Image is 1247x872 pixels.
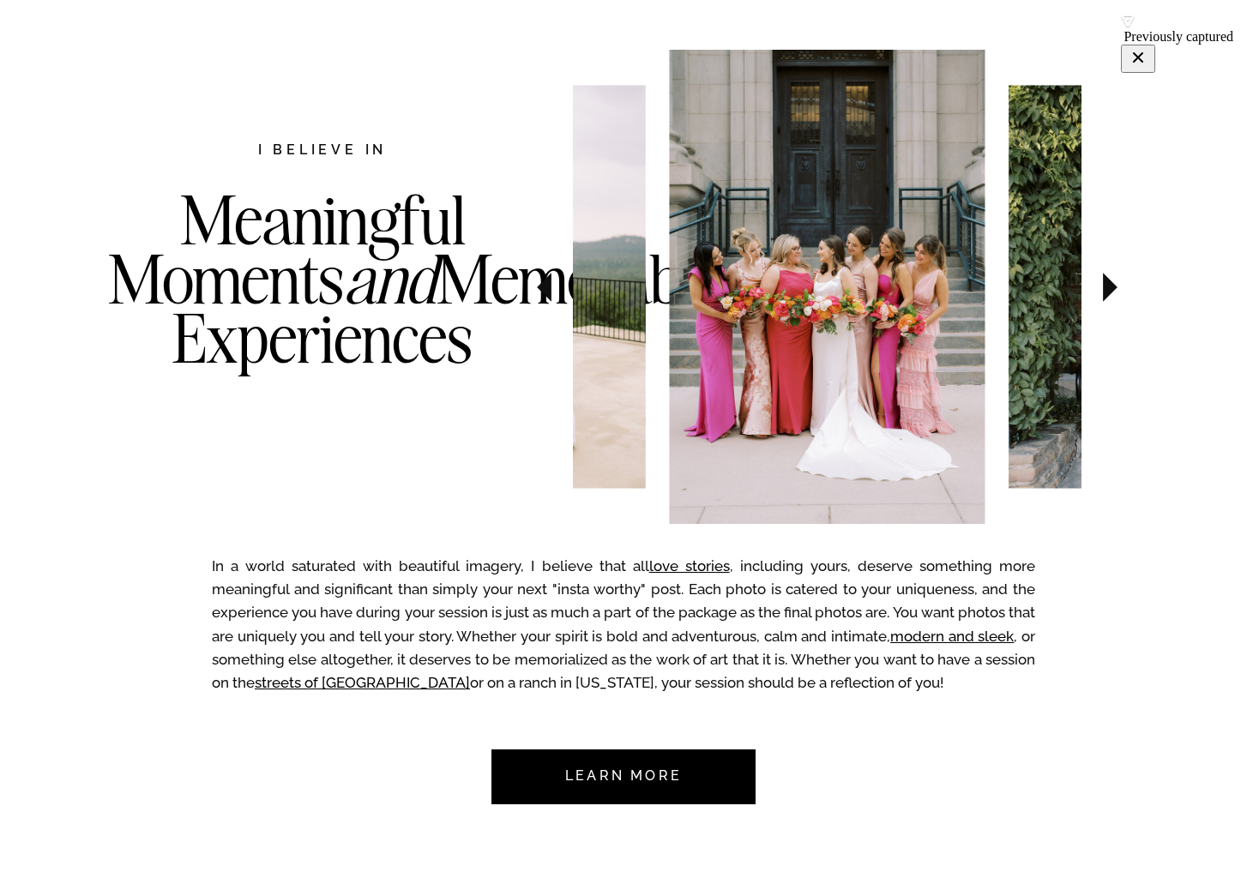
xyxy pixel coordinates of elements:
h3: Meaningful Moments Memorable Experiences [108,190,537,437]
a: Learn more [543,749,704,804]
p: In a world saturated with beautiful imagery, I believe that all , including yours, deserve someth... [212,555,1035,703]
i: and [344,237,437,321]
a: love stories [649,557,730,574]
a: streets of [GEOGRAPHIC_DATA] [255,674,470,691]
a: modern and sleek [890,628,1014,645]
h2: I believe in [167,140,478,163]
img: Bridesmaids in downtown [669,50,985,524]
